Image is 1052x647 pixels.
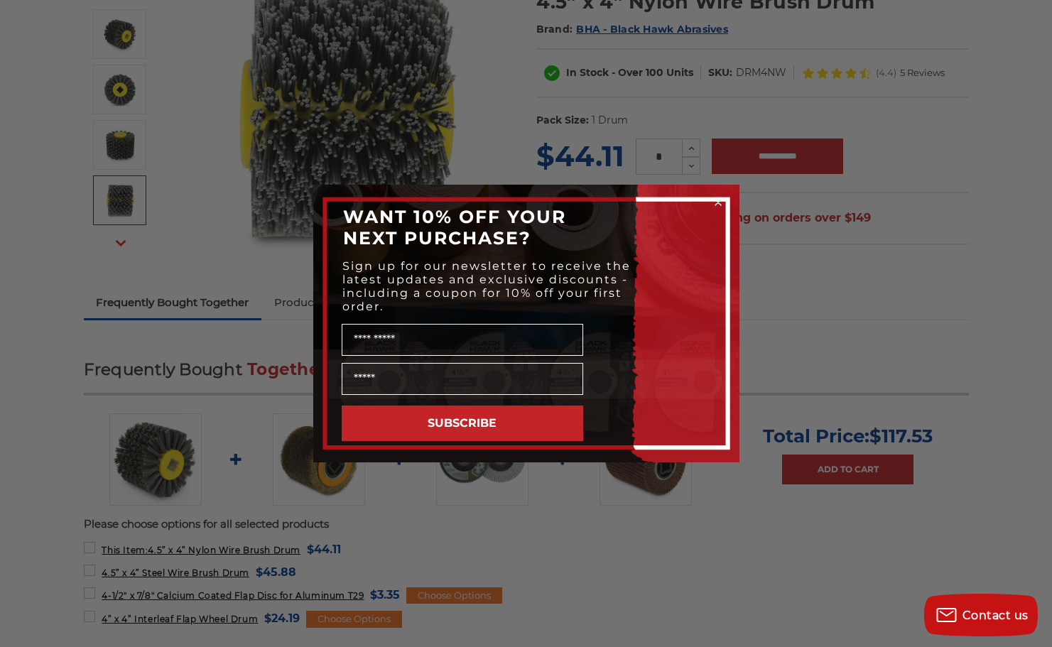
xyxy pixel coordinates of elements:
button: Close dialog [711,195,725,210]
span: Sign up for our newsletter to receive the latest updates and exclusive discounts - including a co... [342,259,631,313]
input: Email [342,363,583,395]
span: Contact us [962,609,1029,622]
button: Contact us [924,594,1038,636]
span: WANT 10% OFF YOUR NEXT PURCHASE? [343,206,566,249]
button: SUBSCRIBE [342,406,583,441]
